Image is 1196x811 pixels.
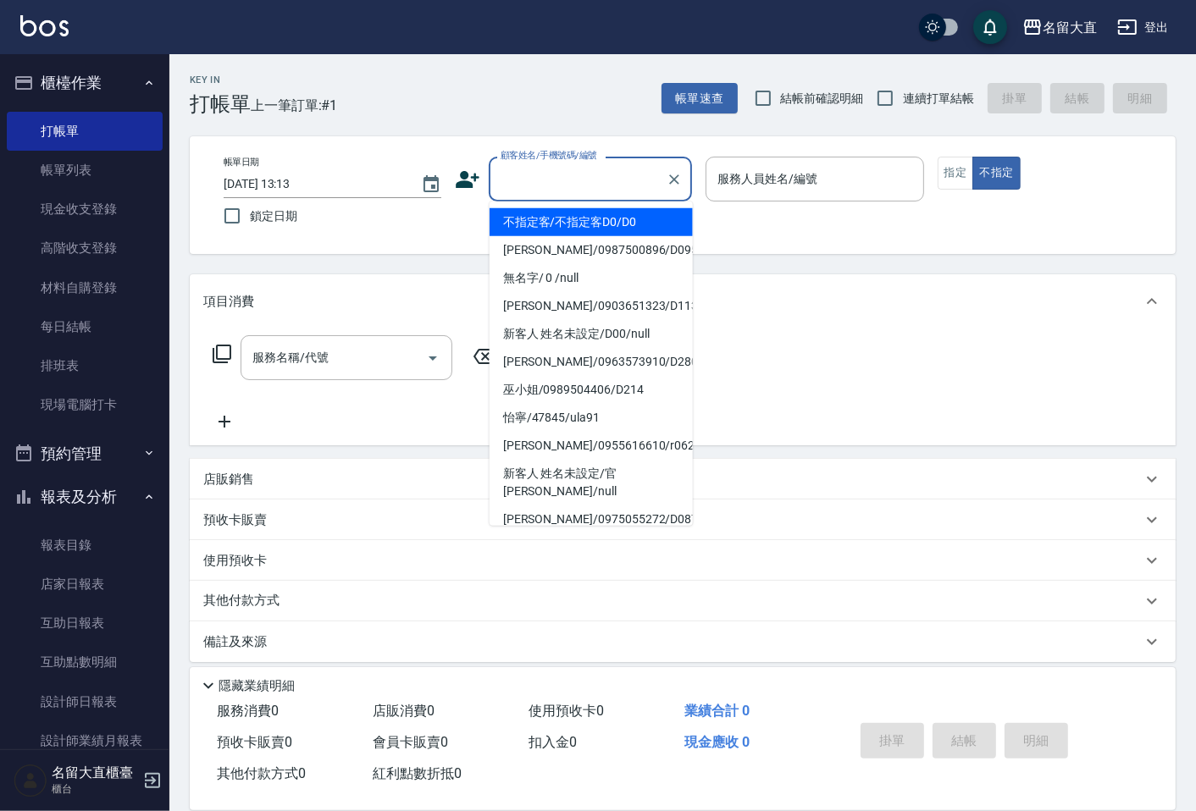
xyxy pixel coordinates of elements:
a: 現場電腦打卡 [7,385,163,424]
span: 結帳前確認明細 [781,90,864,108]
img: Person [14,764,47,797]
a: 每日結帳 [7,307,163,346]
label: 顧客姓名/手機號碼/編號 [501,149,597,162]
span: 店販消費 0 [373,703,435,719]
p: 備註及來源 [203,633,267,651]
div: 備註及來源 [190,621,1176,662]
div: 名留大直 [1043,17,1097,38]
p: 店販銷售 [203,471,254,488]
div: 預收卡販賣 [190,499,1176,540]
span: 扣入金 0 [529,734,577,750]
button: 登出 [1110,12,1176,43]
p: 使用預收卡 [203,552,267,570]
p: 預收卡販賣 [203,511,267,529]
span: 鎖定日期 [250,207,297,225]
span: 現金應收 0 [684,734,750,750]
li: [PERSON_NAME]/0903651323/D113 [490,292,693,320]
p: 項目消費 [203,293,254,311]
button: 報表及分析 [7,475,163,519]
li: 不指定客/不指定客D0/D0 [490,208,693,236]
span: 業績合計 0 [684,703,750,719]
li: [PERSON_NAME]/0975055272/D087 [490,505,693,533]
span: 連續打單結帳 [903,90,974,108]
p: 其他付款方式 [203,592,288,610]
button: 櫃檯作業 [7,61,163,105]
p: 隱藏業績明細 [219,677,295,695]
a: 帳單列表 [7,151,163,190]
h2: Key In [190,74,251,86]
a: 互助日報表 [7,604,163,643]
h5: 名留大直櫃臺 [52,764,138,781]
a: 報表目錄 [7,526,163,565]
li: [PERSON_NAME]/0963573910/D280 [490,348,693,376]
button: 名留大直 [1016,10,1104,45]
button: 帳單速查 [662,83,738,114]
button: 不指定 [972,157,1020,190]
p: 櫃台 [52,781,138,797]
li: 新客人 姓名未設定/D00/null [490,320,693,348]
label: 帳單日期 [224,156,259,168]
a: 店家日報表 [7,565,163,604]
input: YYYY/MM/DD hh:mm [224,170,404,198]
a: 材料自購登錄 [7,268,163,307]
a: 現金收支登錄 [7,190,163,229]
span: 上一筆訂單:#1 [251,95,338,116]
a: 打帳單 [7,112,163,151]
button: Open [419,345,446,372]
button: save [973,10,1007,44]
div: 店販銷售 [190,459,1176,499]
a: 設計師日報表 [7,682,163,721]
h3: 打帳單 [190,92,251,116]
a: 互助點數明細 [7,643,163,681]
span: 服務消費 0 [217,703,279,719]
li: 巫小姐/0989504406/D214 [490,376,693,404]
div: 其他付款方式 [190,581,1176,621]
li: 新客人 姓名未設定/官[PERSON_NAME]/null [490,460,693,505]
li: 無名字/ 0 /null [490,264,693,292]
span: 使用預收卡 0 [529,703,604,719]
button: 指定 [938,157,974,190]
span: 會員卡販賣 0 [373,734,448,750]
div: 項目消費 [190,274,1176,328]
div: 使用預收卡 [190,540,1176,581]
li: 怡寧/47845/ula91 [490,404,693,432]
button: Clear [662,168,686,191]
li: [PERSON_NAME]/0987500896/D095 [490,236,693,264]
a: 高階收支登錄 [7,229,163,268]
img: Logo [20,15,69,36]
li: [PERSON_NAME]/0955616610/r062 [490,432,693,460]
button: Choose date, selected date is 2025-09-18 [411,164,451,205]
button: 預約管理 [7,432,163,476]
a: 排班表 [7,346,163,385]
span: 預收卡販賣 0 [217,734,292,750]
span: 紅利點數折抵 0 [373,765,462,781]
a: 設計師業績月報表 [7,721,163,760]
span: 其他付款方式 0 [217,765,306,781]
